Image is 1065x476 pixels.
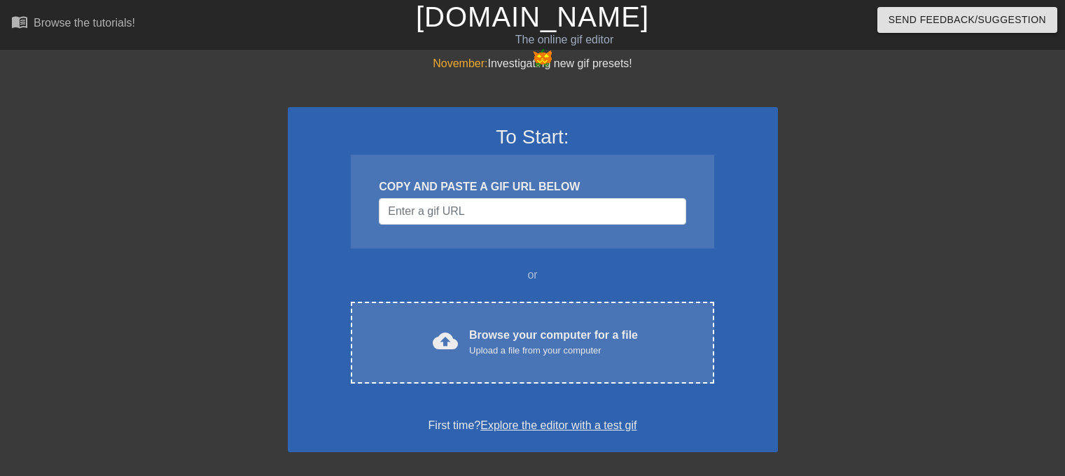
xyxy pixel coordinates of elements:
span: Send Feedback/Suggestion [889,11,1046,29]
input: Username [379,198,685,225]
span: cloud_upload [433,328,458,353]
a: [DOMAIN_NAME] [416,1,649,32]
button: Send Feedback/Suggestion [877,7,1057,33]
div: Upload a file from your computer [469,344,638,358]
div: First time? [306,417,760,434]
div: Browse your computer for a file [469,327,638,358]
a: Browse the tutorials! [11,13,135,35]
span: menu_book [11,13,28,30]
div: or [324,267,742,283]
div: The online gif editor [362,31,767,48]
span: November: [433,57,487,69]
div: Investigating new gif presets! [288,55,778,72]
a: Explore the editor with a test gif [480,419,636,431]
div: Browse the tutorials! [34,17,135,29]
div: COPY AND PASTE A GIF URL BELOW [379,178,685,195]
img: 3ooPsX9Av6tiTr7YeMxAAAAAElFTkSuQmCC [534,49,552,66]
h3: To Start: [306,125,760,149]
